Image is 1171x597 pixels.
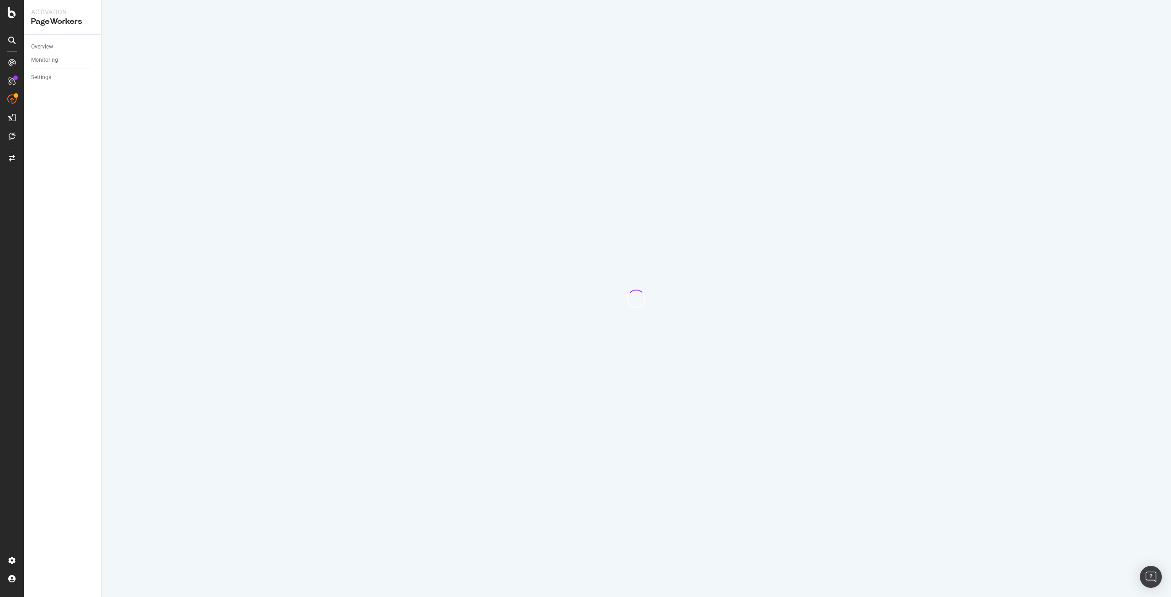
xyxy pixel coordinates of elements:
[31,55,95,65] a: Monitoring
[31,55,58,65] div: Monitoring
[31,73,95,82] a: Settings
[31,16,94,27] div: PageWorkers
[1140,566,1162,588] div: Open Intercom Messenger
[31,7,94,16] div: Activation
[31,42,53,52] div: Overview
[31,73,51,82] div: Settings
[31,42,95,52] a: Overview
